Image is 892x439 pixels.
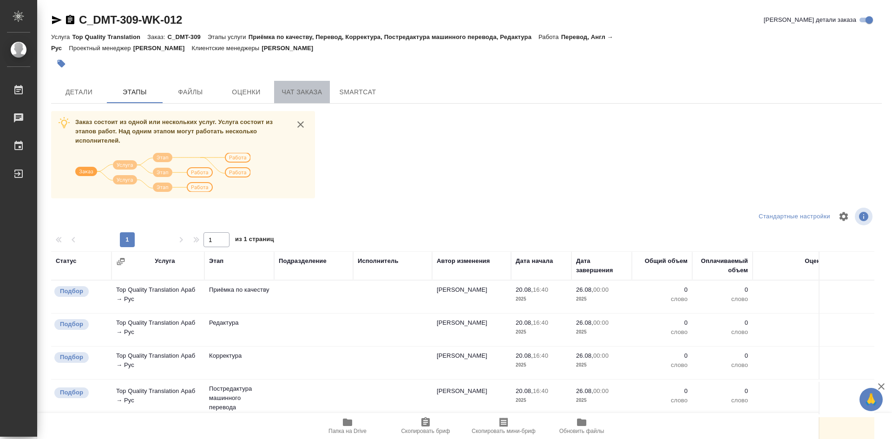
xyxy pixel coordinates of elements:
p: слово [697,328,748,337]
td: [PERSON_NAME] [432,314,511,346]
p: 0 [697,285,748,295]
p: слово [636,360,688,370]
p: 20.08, [516,319,533,326]
td: Top Quality Translation Араб → Рус [111,347,204,379]
p: 2025 [576,328,627,337]
p: слово [697,396,748,405]
p: Top Quality Translation [72,33,147,40]
button: Скопировать мини-бриф [465,413,543,439]
p: Проектный менеджер [69,45,133,52]
span: Настроить таблицу [833,205,855,228]
div: Оплачиваемый объем [697,256,748,275]
td: Top Quality Translation Араб → Рус [111,314,204,346]
p: 2025 [516,396,567,405]
button: Папка на Drive [308,413,387,439]
button: Скопировать ссылку для ЯМессенджера [51,14,62,26]
p: [PERSON_NAME] [262,45,320,52]
span: 🙏 [863,390,879,409]
p: 00:00 [593,352,609,359]
div: Исполнитель [358,256,399,266]
p: 20.08, [516,387,533,394]
p: 0 [697,351,748,360]
button: Обновить файлы [543,413,621,439]
p: 2025 [576,360,627,370]
td: [PERSON_NAME] [432,382,511,414]
div: Подразделение [279,256,327,266]
p: слово [636,328,688,337]
span: Обновить файлы [559,428,604,434]
td: Top Quality Translation Араб → Рус [111,281,204,313]
span: Посмотреть информацию [855,208,874,225]
p: 26.08, [576,286,593,293]
p: Подбор [60,320,83,329]
div: Дата завершения [576,256,627,275]
p: 26.08, [576,319,593,326]
p: 2025 [576,295,627,304]
p: 2025 [516,360,567,370]
div: split button [756,210,833,224]
p: слово [636,295,688,304]
div: Оценка [805,256,827,266]
span: Этапы [112,86,157,98]
button: 🙏 [859,388,883,411]
p: Клиентские менеджеры [192,45,262,52]
p: 0 [636,285,688,295]
p: 00:00 [593,387,609,394]
p: C_DMT-309 [168,33,208,40]
p: 00:00 [593,319,609,326]
span: Оценки [224,86,269,98]
button: Сгруппировать [116,257,125,266]
p: Подбор [60,287,83,296]
p: Этапы услуги [208,33,249,40]
p: Работа [538,33,561,40]
div: Дата начала [516,256,553,266]
p: слово [636,396,688,405]
span: [PERSON_NAME] детали заказа [764,15,856,25]
p: 16:40 [533,387,548,394]
p: 16:40 [533,286,548,293]
p: 26.08, [576,387,593,394]
p: 26.08, [576,352,593,359]
button: Скопировать бриф [387,413,465,439]
p: 20.08, [516,286,533,293]
p: слово [697,295,748,304]
a: C_DMT-309-WK-012 [79,13,182,26]
td: [PERSON_NAME] [432,347,511,379]
div: Автор изменения [437,256,490,266]
p: Заказ: [147,33,167,40]
p: 2025 [516,328,567,337]
span: Заказ состоит из одной или нескольких услуг. Услуга состоит из этапов работ. Над одним этапом мог... [75,118,273,144]
p: 0 [697,387,748,396]
div: Статус [56,256,77,266]
p: 0 [636,387,688,396]
span: Чат заказа [280,86,324,98]
p: 0 [636,318,688,328]
div: Этап [209,256,223,266]
td: [PERSON_NAME] [432,281,511,313]
p: Услуга [51,33,72,40]
span: из 1 страниц [235,234,274,247]
span: Папка на Drive [328,428,367,434]
p: Редактура [209,318,269,328]
td: Top Quality Translation Араб → Рус [111,382,204,414]
p: 0 [636,351,688,360]
div: Услуга [155,256,175,266]
p: [PERSON_NAME] [133,45,192,52]
span: SmartCat [335,86,380,98]
p: Подбор [60,388,83,397]
div: Общий объем [645,256,688,266]
p: 16:40 [533,352,548,359]
span: Детали [57,86,101,98]
p: 16:40 [533,319,548,326]
button: Скопировать ссылку [65,14,76,26]
p: Постредактура машинного перевода [209,384,269,412]
p: 2025 [516,295,567,304]
p: Приёмка по качеству, Перевод, Корректура, Постредактура машинного перевода, Редактура [249,33,538,40]
p: 2025 [576,396,627,405]
p: 20.08, [516,352,533,359]
button: close [294,118,308,131]
p: слово [697,360,748,370]
p: Приёмка по качеству [209,285,269,295]
p: Подбор [60,353,83,362]
button: Добавить тэг [51,53,72,74]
